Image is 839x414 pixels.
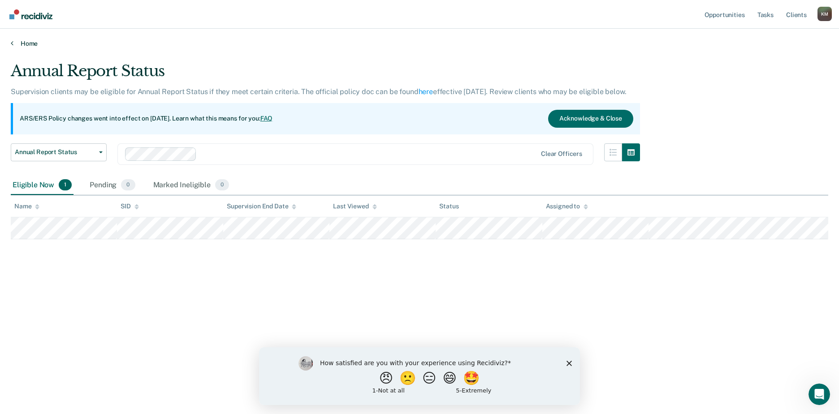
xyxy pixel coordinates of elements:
[20,114,272,123] p: ARS/ERS Policy changes went into effect on [DATE]. Learn what this means for you:
[546,203,588,210] div: Assigned to
[121,203,139,210] div: SID
[259,347,580,405] iframe: Survey by Kim from Recidiviz
[11,39,828,47] a: Home
[215,179,229,191] span: 0
[439,203,458,210] div: Status
[817,7,832,21] div: K M
[11,62,640,87] div: Annual Report Status
[15,148,95,156] span: Annual Report Status
[260,115,273,122] a: FAQ
[817,7,832,21] button: Profile dropdown button
[419,87,433,96] a: here
[9,9,52,19] img: Recidiviz
[809,384,830,405] iframe: Intercom live chat
[227,203,296,210] div: Supervision End Date
[14,203,39,210] div: Name
[151,176,231,195] div: Marked Ineligible0
[11,143,107,161] button: Annual Report Status
[548,110,633,128] button: Acknowledge & Close
[541,150,582,158] div: Clear officers
[59,179,72,191] span: 1
[88,176,137,195] div: Pending0
[121,179,135,191] span: 0
[11,87,626,96] p: Supervision clients may be eligible for Annual Report Status if they meet certain criteria. The o...
[333,203,376,210] div: Last Viewed
[11,176,74,195] div: Eligible Now1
